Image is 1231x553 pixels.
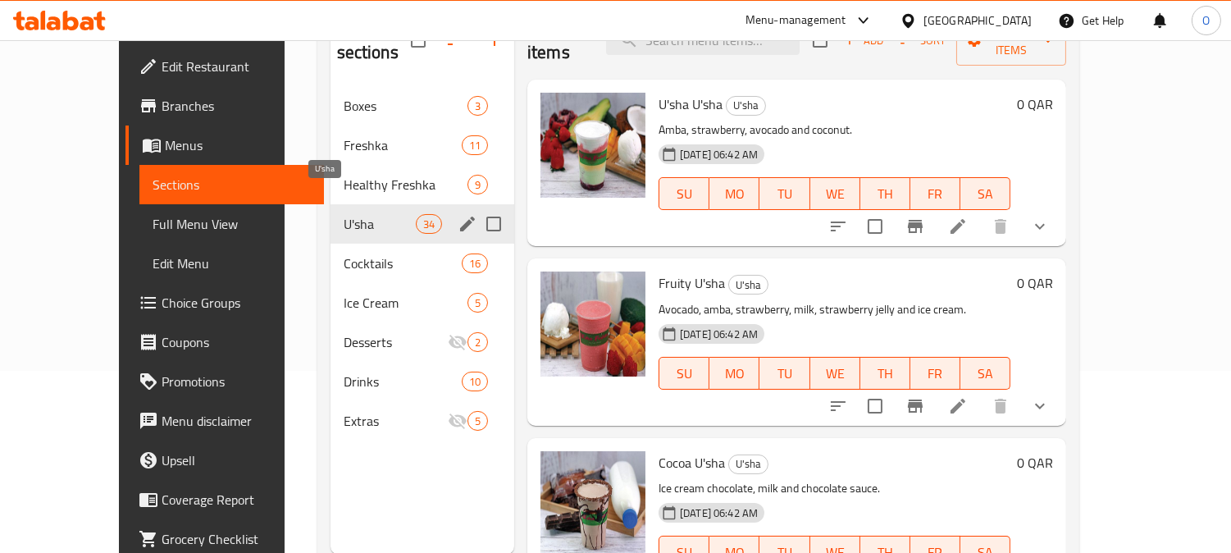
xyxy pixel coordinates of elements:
[1017,272,1053,295] h6: 0 QAR
[448,332,467,352] svg: Inactive section
[1020,207,1060,246] button: show more
[1017,93,1053,116] h6: 0 QAR
[162,411,312,431] span: Menu disclaimer
[331,165,514,204] div: Healthy Freshka9
[709,357,759,390] button: MO
[468,177,487,193] span: 9
[337,16,411,65] h2: Menu sections
[162,529,312,549] span: Grocery Checklist
[727,96,765,115] span: U'sha
[462,372,488,391] div: items
[659,299,1010,320] p: Avocado, amba, strawberry, milk, strawberry jelly and ice cream.
[527,16,586,65] h2: Menu items
[125,86,325,126] a: Branches
[673,327,764,342] span: [DATE] 06:42 AM
[162,332,312,352] span: Coupons
[659,120,1010,140] p: Amba, strawberry, avocado and coconut.
[331,283,514,322] div: Ice Cream5
[468,98,487,114] span: 3
[162,490,312,510] span: Coverage Report
[666,362,703,386] span: SU
[709,177,759,210] button: MO
[162,372,312,391] span: Promotions
[810,177,860,210] button: WE
[716,182,753,206] span: MO
[1030,217,1050,236] svg: Show Choices
[331,86,514,126] div: Boxes3
[331,244,514,283] div: Cocktails16
[448,411,467,431] svg: Inactive section
[331,362,514,401] div: Drinks10
[125,322,325,362] a: Coupons
[153,214,312,234] span: Full Menu View
[125,441,325,480] a: Upsell
[344,135,462,155] span: Freshka
[728,455,768,474] div: U'sha
[344,293,467,313] div: Ice Cream
[818,207,858,246] button: sort-choices
[759,177,809,210] button: TU
[162,57,312,76] span: Edit Restaurant
[860,357,910,390] button: TH
[1030,396,1050,416] svg: Show Choices
[666,182,703,206] span: SU
[960,177,1010,210] button: SA
[729,276,768,295] span: U'sha
[467,411,488,431] div: items
[344,175,467,194] div: Healthy Freshka
[344,254,462,273] span: Cocktails
[462,135,488,155] div: items
[162,450,312,470] span: Upsell
[659,357,709,390] button: SU
[344,411,448,431] span: Extras
[673,147,764,162] span: [DATE] 06:42 AM
[910,177,960,210] button: FR
[467,293,488,313] div: items
[759,357,809,390] button: TU
[967,362,1004,386] span: SA
[729,455,768,473] span: U'sha
[817,182,854,206] span: WE
[917,182,954,206] span: FR
[125,126,325,165] a: Menus
[810,357,860,390] button: WE
[1202,11,1210,30] span: O
[858,209,892,244] span: Select to update
[344,96,467,116] span: Boxes
[659,92,723,117] span: U'sha U'sha
[125,47,325,86] a: Edit Restaurant
[726,96,766,116] div: U'sha
[896,207,935,246] button: Branch-specific-item
[818,386,858,426] button: sort-choices
[867,362,904,386] span: TH
[673,505,764,521] span: [DATE] 06:42 AM
[344,332,448,352] span: Desserts
[766,362,803,386] span: TU
[468,414,487,429] span: 5
[125,283,325,322] a: Choice Groups
[125,362,325,401] a: Promotions
[344,372,462,391] span: Drinks
[745,11,846,30] div: Menu-management
[917,362,954,386] span: FR
[467,96,488,116] div: items
[467,175,488,194] div: items
[817,362,854,386] span: WE
[960,357,1010,390] button: SA
[139,244,325,283] a: Edit Menu
[981,386,1020,426] button: delete
[162,293,312,313] span: Choice Groups
[468,335,487,350] span: 2
[463,138,487,153] span: 11
[923,11,1032,30] div: [GEOGRAPHIC_DATA]
[948,217,968,236] a: Edit menu item
[910,357,960,390] button: FR
[139,204,325,244] a: Full Menu View
[331,126,514,165] div: Freshka11
[659,177,709,210] button: SU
